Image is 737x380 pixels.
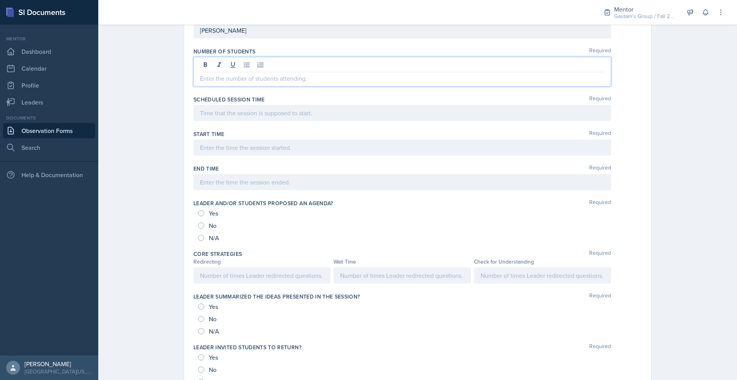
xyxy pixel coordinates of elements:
[193,48,255,55] label: Number of Students
[589,48,611,55] span: Required
[209,234,219,242] span: N/A
[193,165,219,173] label: End Time
[3,44,95,59] a: Dashboard
[209,327,219,335] span: N/A
[25,368,92,375] div: [GEOGRAPHIC_DATA][US_STATE]
[3,78,95,93] a: Profile
[614,5,676,14] div: Mentor
[3,140,95,155] a: Search
[589,250,611,258] span: Required
[193,343,301,351] label: Leader invited students to return?
[334,258,471,266] div: Wait Time
[614,12,676,20] div: Gautam's Group / Fall 2025
[200,26,605,35] p: [PERSON_NAME]
[589,130,611,138] span: Required
[209,303,218,310] span: Yes
[3,61,95,76] a: Calendar
[3,114,95,121] div: Documents
[3,167,95,183] div: Help & Documentation
[193,199,333,207] label: Leader and/or students proposed an agenda?
[193,96,265,103] label: Scheduled session time
[474,258,611,266] div: Check for Understanding
[193,258,330,266] div: Redirecting
[589,165,611,173] span: Required
[193,293,360,300] label: Leader summarized the ideas presented in the session?
[25,360,92,368] div: [PERSON_NAME]
[3,95,95,110] a: Leaders
[589,96,611,103] span: Required
[209,315,216,323] span: No
[209,366,216,373] span: No
[589,293,611,300] span: Required
[209,353,218,361] span: Yes
[193,130,225,138] label: Start Time
[3,123,95,138] a: Observation Forms
[193,250,242,258] label: Core Strategies
[589,199,611,207] span: Required
[589,343,611,351] span: Required
[209,209,218,217] span: Yes
[209,222,216,229] span: No
[3,35,95,42] div: Mentor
